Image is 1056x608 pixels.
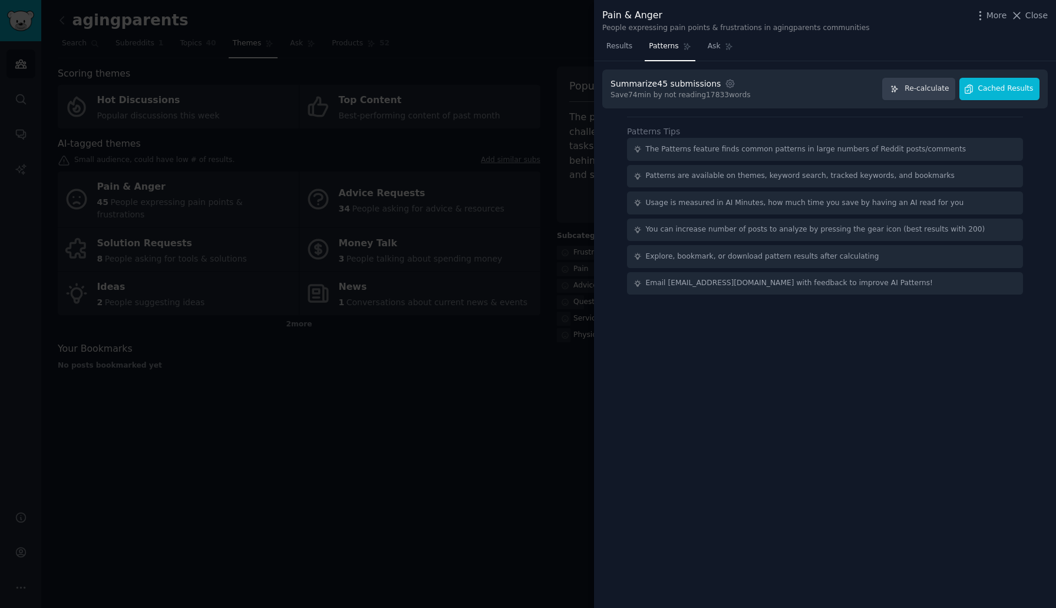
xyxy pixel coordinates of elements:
[986,9,1007,22] span: More
[602,23,870,34] div: People expressing pain points & frustrations in agingparents communities
[646,144,966,155] div: The Patterns feature finds common patterns in large numbers of Reddit posts/comments
[704,37,737,61] a: Ask
[708,41,721,52] span: Ask
[959,78,1039,101] button: Cached Results
[606,41,632,52] span: Results
[1011,9,1048,22] button: Close
[610,90,751,101] div: Save 74 min by not reading 17833 words
[646,224,985,235] div: You can increase number of posts to analyze by pressing the gear icon (best results with 200)
[978,84,1034,94] span: Cached Results
[882,78,955,101] button: Re-calculate
[974,9,1007,22] button: More
[645,37,695,61] a: Patterns
[602,37,636,61] a: Results
[602,8,870,23] div: Pain & Anger
[627,127,680,136] label: Patterns Tips
[649,41,678,52] span: Patterns
[1025,9,1048,22] span: Close
[646,198,964,209] div: Usage is measured in AI Minutes, how much time you save by having an AI read for you
[646,278,933,289] div: Email [EMAIL_ADDRESS][DOMAIN_NAME] with feedback to improve AI Patterns!
[905,84,949,94] span: Re-calculate
[646,252,879,262] div: Explore, bookmark, or download pattern results after calculating
[610,78,721,90] div: Summarize 45 submissions
[646,171,955,181] div: Patterns are available on themes, keyword search, tracked keywords, and bookmarks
